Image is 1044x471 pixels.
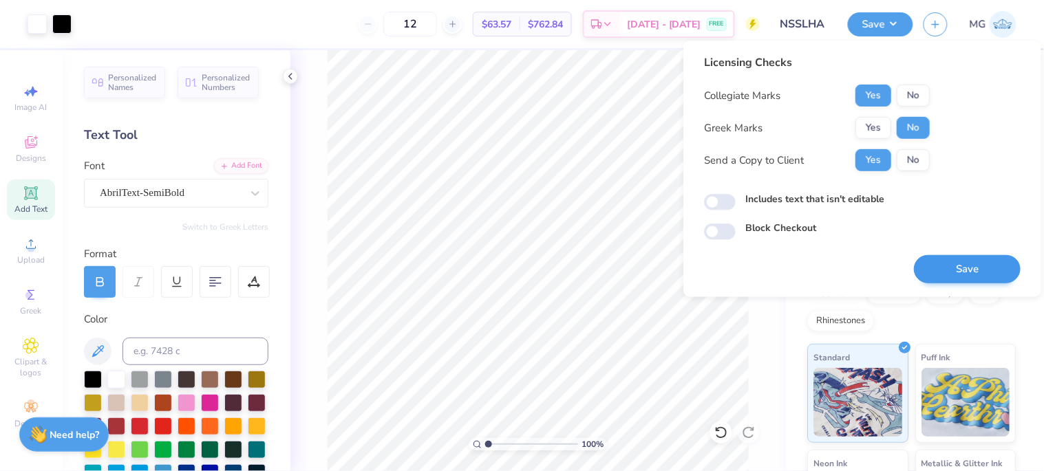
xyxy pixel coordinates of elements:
[383,12,437,36] input: – –
[21,305,42,316] span: Greek
[704,54,930,71] div: Licensing Checks
[922,368,1011,437] img: Puff Ink
[855,85,891,107] button: Yes
[970,11,1016,38] a: MG
[14,418,47,429] span: Decorate
[17,254,45,265] span: Upload
[848,12,913,36] button: Save
[897,85,930,107] button: No
[16,153,46,164] span: Designs
[14,204,47,215] span: Add Text
[814,368,903,437] img: Standard
[704,120,763,136] div: Greek Marks
[855,149,891,171] button: Yes
[627,17,701,32] span: [DATE] - [DATE]
[122,338,268,365] input: e.g. 7428 c
[182,221,268,232] button: Switch to Greek Letters
[214,158,268,174] div: Add Font
[710,19,724,29] span: FREE
[970,17,986,32] span: MG
[84,311,268,327] div: Color
[704,88,780,104] div: Collegiate Marks
[914,255,1021,283] button: Save
[84,158,105,174] label: Font
[7,356,55,378] span: Clipart & logos
[704,153,804,168] div: Send a Copy to Client
[15,102,47,113] span: Image AI
[108,73,157,92] span: Personalized Names
[814,350,851,364] span: Standard
[897,117,930,139] button: No
[922,456,1003,470] span: Metallic & Glitter Ink
[922,350,951,364] span: Puff Ink
[897,149,930,171] button: No
[482,17,511,32] span: $63.57
[50,428,100,441] strong: Need help?
[745,192,884,206] label: Includes text that isn't editable
[528,17,563,32] span: $762.84
[745,221,816,235] label: Block Checkout
[202,73,251,92] span: Personalized Numbers
[855,117,891,139] button: Yes
[808,311,875,331] div: Rhinestones
[84,126,268,144] div: Text Tool
[770,10,838,38] input: Untitled Design
[582,438,604,450] span: 100 %
[990,11,1016,38] img: Michael Galon
[814,456,848,470] span: Neon Ink
[84,246,270,262] div: Format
